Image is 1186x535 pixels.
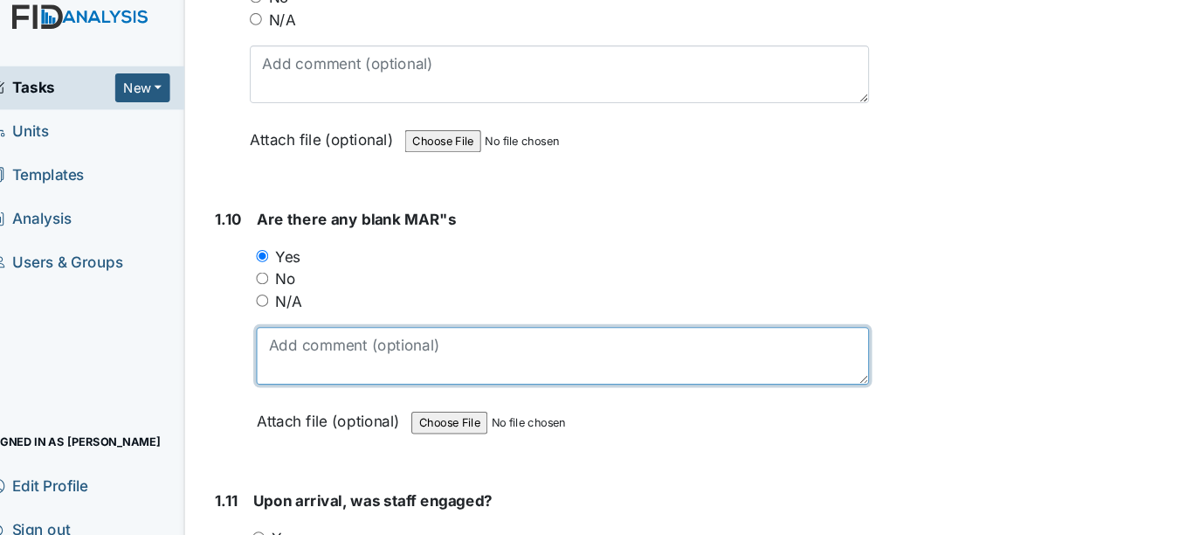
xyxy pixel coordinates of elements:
span: Are there any blank MAR"s [265,214,452,232]
label: Attach file (optional) [265,393,406,423]
label: N/A [282,289,307,310]
span: Sign out [14,501,90,528]
a: Tasks [14,88,132,109]
input: Yes [265,252,276,263]
span: Signed in as [PERSON_NAME] [14,419,175,446]
span: Users & Groups [14,250,140,277]
span: Upon arrival, was staff engaged? [261,479,486,497]
input: N/A [265,294,276,305]
input: Yes [261,517,272,528]
span: Units [14,127,70,154]
span: Templates [14,168,103,195]
input: No [259,8,270,19]
input: N/A [259,29,270,40]
label: Yes [279,512,302,533]
label: 1.10 [225,212,251,233]
span: Analysis [14,209,92,236]
label: N/A [276,24,301,45]
label: No [282,268,301,289]
label: Attach file (optional) [259,128,400,158]
label: 1.11 [225,477,247,498]
button: New [132,86,184,113]
label: No [276,3,295,24]
label: Yes [282,247,306,268]
span: Edit Profile [14,460,107,487]
input: No [265,273,276,284]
